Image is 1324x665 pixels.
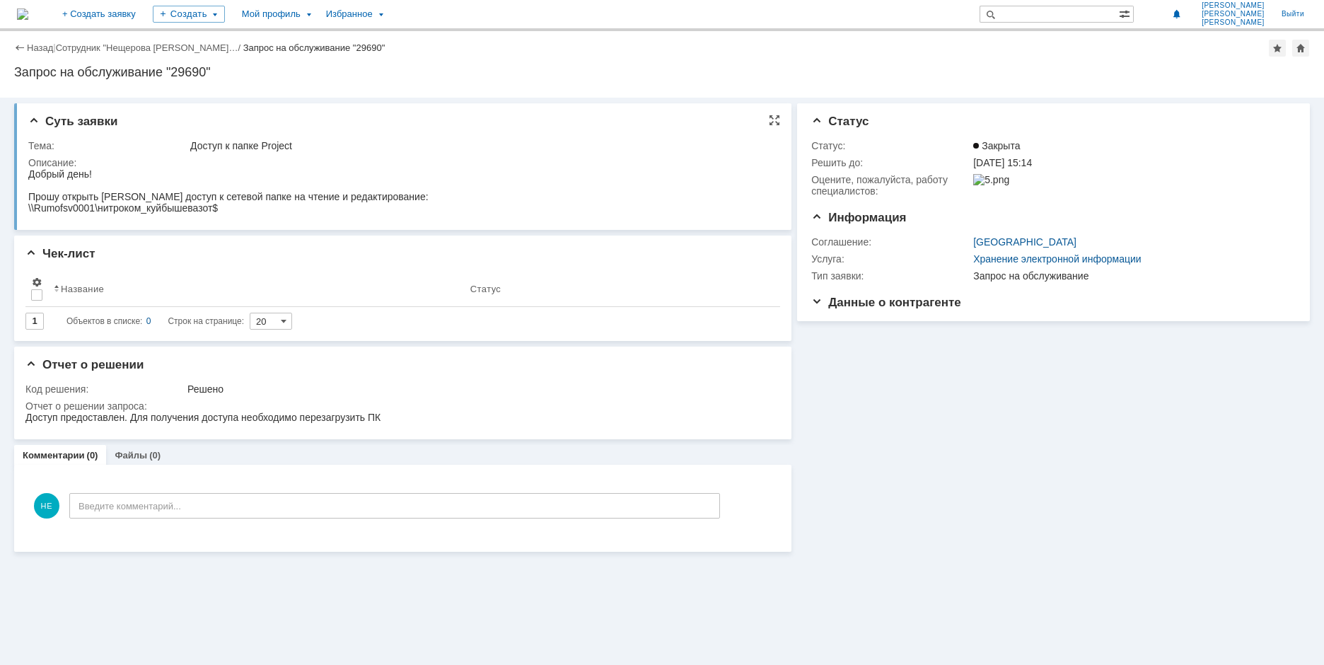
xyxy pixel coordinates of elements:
th: Статус [465,271,769,307]
i: Строк на странице: [66,313,244,330]
div: Создать [153,6,225,23]
span: [DATE] 15:14 [973,157,1032,168]
a: Сотрудник "Нещерова [PERSON_NAME]… [56,42,238,53]
img: 5.png [973,174,1009,185]
span: Чек-лист [25,247,95,260]
div: Сделать домашней страницей [1292,40,1309,57]
div: Доступ к папке Project [190,140,770,151]
div: (0) [87,450,98,461]
span: Отчет о решении [25,358,144,371]
span: Закрыта [973,140,1020,151]
div: Отчет о решении запроса: [25,400,773,412]
a: Назад [27,42,53,53]
span: Расширенный поиск [1119,6,1133,20]
div: Описание: [28,157,773,168]
div: 0 [146,313,151,330]
a: Перейти на домашнюю страницу [17,8,28,20]
div: Запрос на обслуживание [973,270,1288,282]
div: (0) [149,450,161,461]
span: [PERSON_NAME] [1202,10,1265,18]
span: Суть заявки [28,115,117,128]
div: Услуга: [811,253,970,265]
div: Добавить в избранное [1269,40,1286,57]
div: Название [61,284,104,294]
div: Статус [470,284,501,294]
a: [GEOGRAPHIC_DATA] [973,236,1076,248]
span: Статус [811,115,869,128]
div: Статус: [811,140,970,151]
div: Запрос на обслуживание "29690" [14,65,1310,79]
div: / [56,42,243,53]
img: logo [17,8,28,20]
a: Хранение электронной информации [973,253,1141,265]
div: На всю страницу [769,115,780,126]
div: Тип заявки: [811,270,970,282]
div: Код решения: [25,383,185,395]
a: Комментарии [23,450,85,461]
span: Настройки [31,277,42,288]
span: Объектов в списке: [66,316,142,326]
div: Oцените, пожалуйста, работу специалистов: [811,174,970,197]
span: НЕ [34,493,59,519]
a: Файлы [115,450,147,461]
div: Решено [187,383,770,395]
span: [PERSON_NAME] [1202,1,1265,10]
div: Запрос на обслуживание "29690" [243,42,385,53]
span: Информация [811,211,906,224]
th: Название [48,271,465,307]
span: [PERSON_NAME] [1202,18,1265,27]
div: | [53,42,55,52]
span: Данные о контрагенте [811,296,961,309]
div: Тема: [28,140,187,151]
div: Решить до: [811,157,970,168]
div: Соглашение: [811,236,970,248]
